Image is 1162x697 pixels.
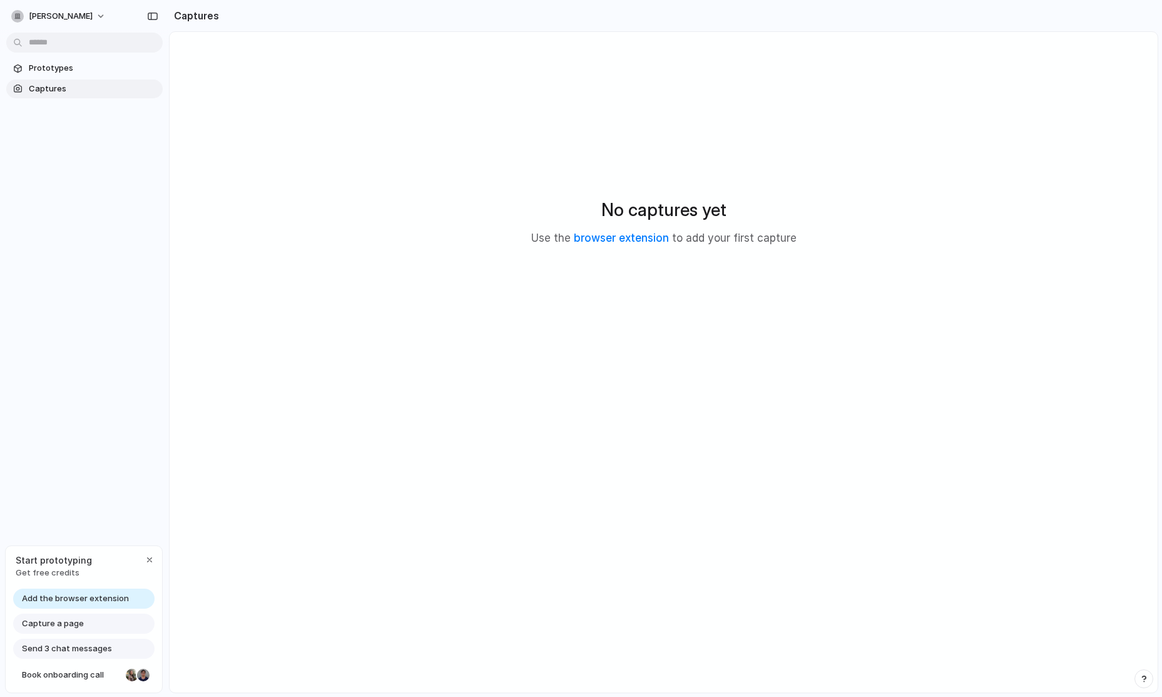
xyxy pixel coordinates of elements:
[22,643,112,655] span: Send 3 chat messages
[16,554,92,567] span: Start prototyping
[6,6,112,26] button: [PERSON_NAME]
[574,232,669,244] a: browser extension
[22,617,84,630] span: Capture a page
[22,669,121,681] span: Book onboarding call
[29,83,158,95] span: Captures
[125,668,140,683] div: Nicole Kubica
[13,665,155,685] a: Book onboarding call
[13,589,155,609] a: Add the browser extension
[29,10,93,23] span: [PERSON_NAME]
[22,592,129,605] span: Add the browser extension
[531,230,797,247] p: Use the to add your first capture
[29,62,158,75] span: Prototypes
[6,59,163,78] a: Prototypes
[169,8,219,23] h2: Captures
[16,567,92,579] span: Get free credits
[136,668,151,683] div: Christian Iacullo
[6,80,163,98] a: Captures
[601,197,726,223] h2: No captures yet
